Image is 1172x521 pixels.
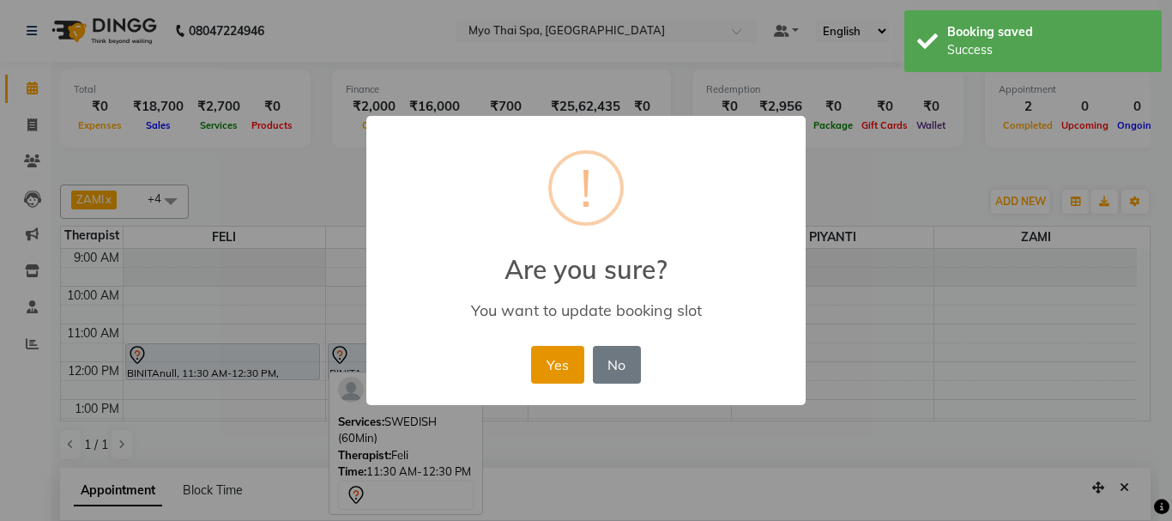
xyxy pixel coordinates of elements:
[531,346,583,384] button: Yes
[947,23,1149,41] div: Booking saved
[947,41,1149,59] div: Success
[593,346,641,384] button: No
[366,233,806,285] h2: Are you sure?
[391,300,781,320] div: You want to update booking slot
[580,154,592,222] div: !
